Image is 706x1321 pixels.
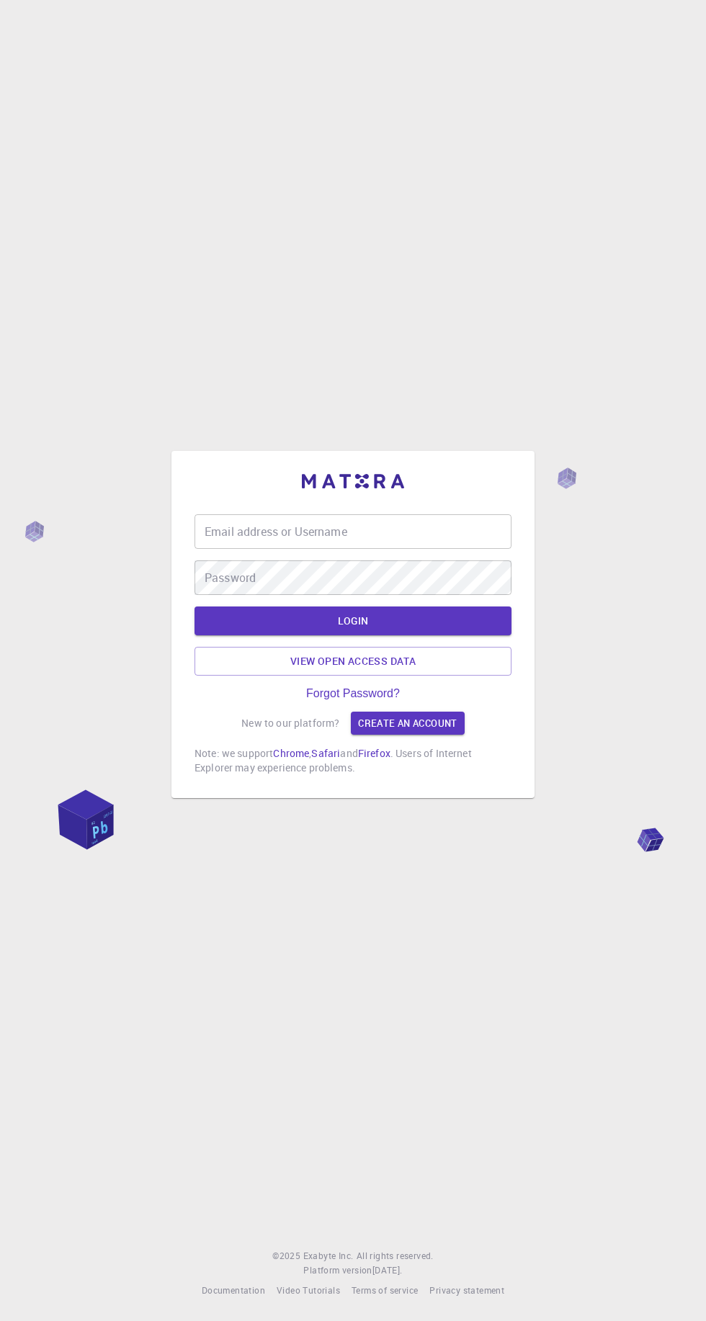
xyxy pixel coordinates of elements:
span: Privacy statement [429,1284,504,1296]
a: Privacy statement [429,1284,504,1298]
span: Video Tutorials [277,1284,340,1296]
button: LOGIN [195,606,511,635]
a: Safari [311,746,340,760]
span: All rights reserved. [357,1249,434,1263]
a: Create an account [351,712,464,735]
a: Video Tutorials [277,1284,340,1298]
a: Documentation [202,1284,265,1298]
a: View open access data [195,647,511,676]
a: Terms of service [352,1284,418,1298]
span: Exabyte Inc. [303,1250,354,1261]
span: © 2025 [272,1249,303,1263]
a: Chrome [273,746,309,760]
a: Exabyte Inc. [303,1249,354,1263]
span: Documentation [202,1284,265,1296]
a: [DATE]. [372,1263,403,1278]
span: Terms of service [352,1284,418,1296]
p: New to our platform? [241,716,339,730]
span: [DATE] . [372,1264,403,1276]
a: Firefox [358,746,390,760]
span: Platform version [303,1263,372,1278]
a: Forgot Password? [306,687,400,700]
p: Note: we support , and . Users of Internet Explorer may experience problems. [195,746,511,775]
